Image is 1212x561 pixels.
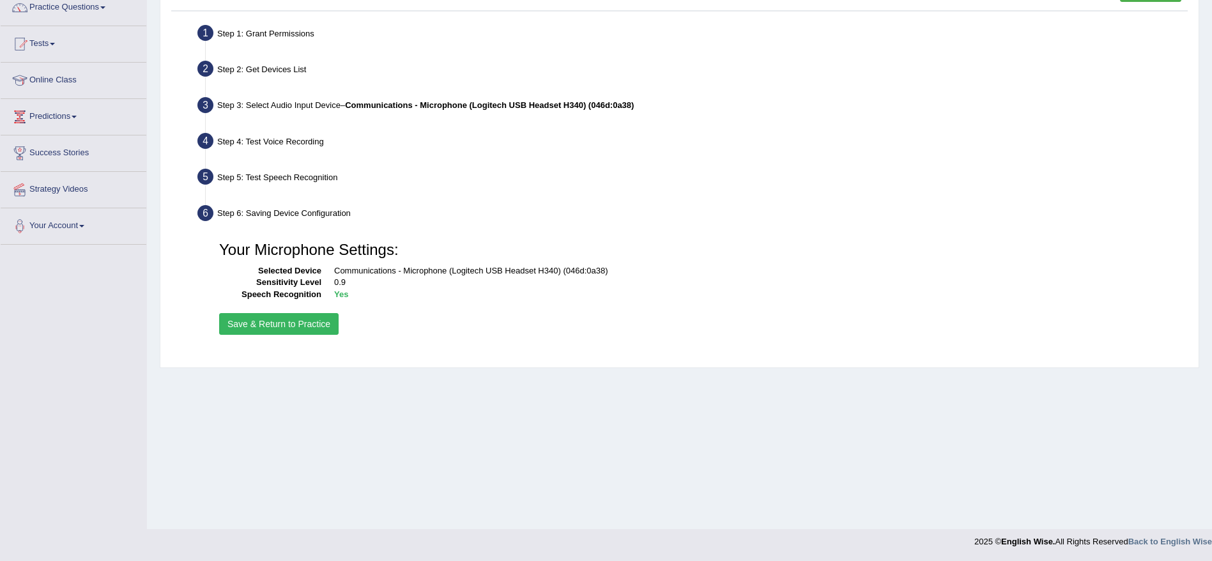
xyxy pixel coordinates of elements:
[1128,537,1212,546] a: Back to English Wise
[192,201,1193,229] div: Step 6: Saving Device Configuration
[192,21,1193,49] div: Step 1: Grant Permissions
[345,100,634,110] b: Communications - Microphone (Logitech USB Headset H340) (046d:0a38)
[974,529,1212,548] div: 2025 © All Rights Reserved
[1,172,146,204] a: Strategy Videos
[341,100,634,110] span: –
[1,135,146,167] a: Success Stories
[219,277,321,289] dt: Sensitivity Level
[334,277,1178,289] dd: 0.9
[334,289,348,299] b: Yes
[192,93,1193,121] div: Step 3: Select Audio Input Device
[219,289,321,301] dt: Speech Recognition
[192,129,1193,157] div: Step 4: Test Voice Recording
[219,313,339,335] button: Save & Return to Practice
[1,208,146,240] a: Your Account
[1,63,146,95] a: Online Class
[219,242,1178,258] h3: Your Microphone Settings:
[219,265,321,277] dt: Selected Device
[1,99,146,131] a: Predictions
[1,26,146,58] a: Tests
[192,57,1193,85] div: Step 2: Get Devices List
[192,165,1193,193] div: Step 5: Test Speech Recognition
[1001,537,1055,546] strong: English Wise.
[334,265,1178,277] dd: Communications - Microphone (Logitech USB Headset H340) (046d:0a38)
